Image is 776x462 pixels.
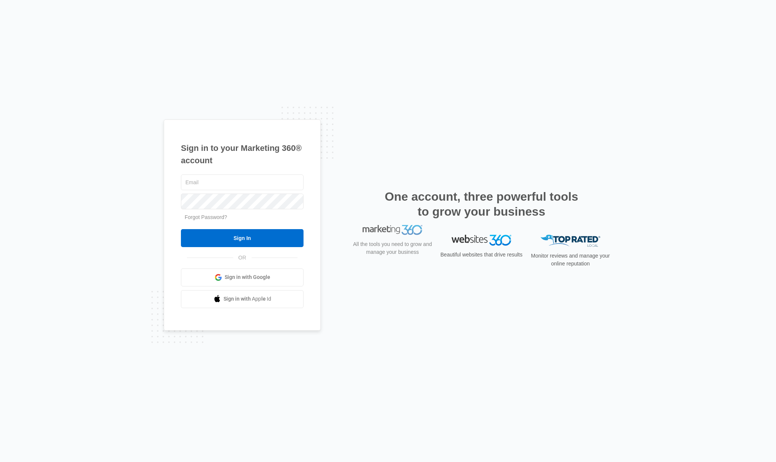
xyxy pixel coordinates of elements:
[529,252,612,268] p: Monitor reviews and manage your online reputation
[185,214,227,220] a: Forgot Password?
[440,251,523,259] p: Beautiful websites that drive results
[363,235,422,245] img: Marketing 360
[225,273,270,281] span: Sign in with Google
[452,235,511,246] img: Websites 360
[382,189,581,219] h2: One account, three powerful tools to grow your business
[181,174,304,190] input: Email
[541,235,600,247] img: Top Rated Local
[224,295,271,303] span: Sign in with Apple Id
[181,229,304,247] input: Sign In
[233,254,252,262] span: OR
[351,250,434,266] p: All the tools you need to grow and manage your business
[181,290,304,308] a: Sign in with Apple Id
[181,142,304,167] h1: Sign in to your Marketing 360® account
[181,268,304,286] a: Sign in with Google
